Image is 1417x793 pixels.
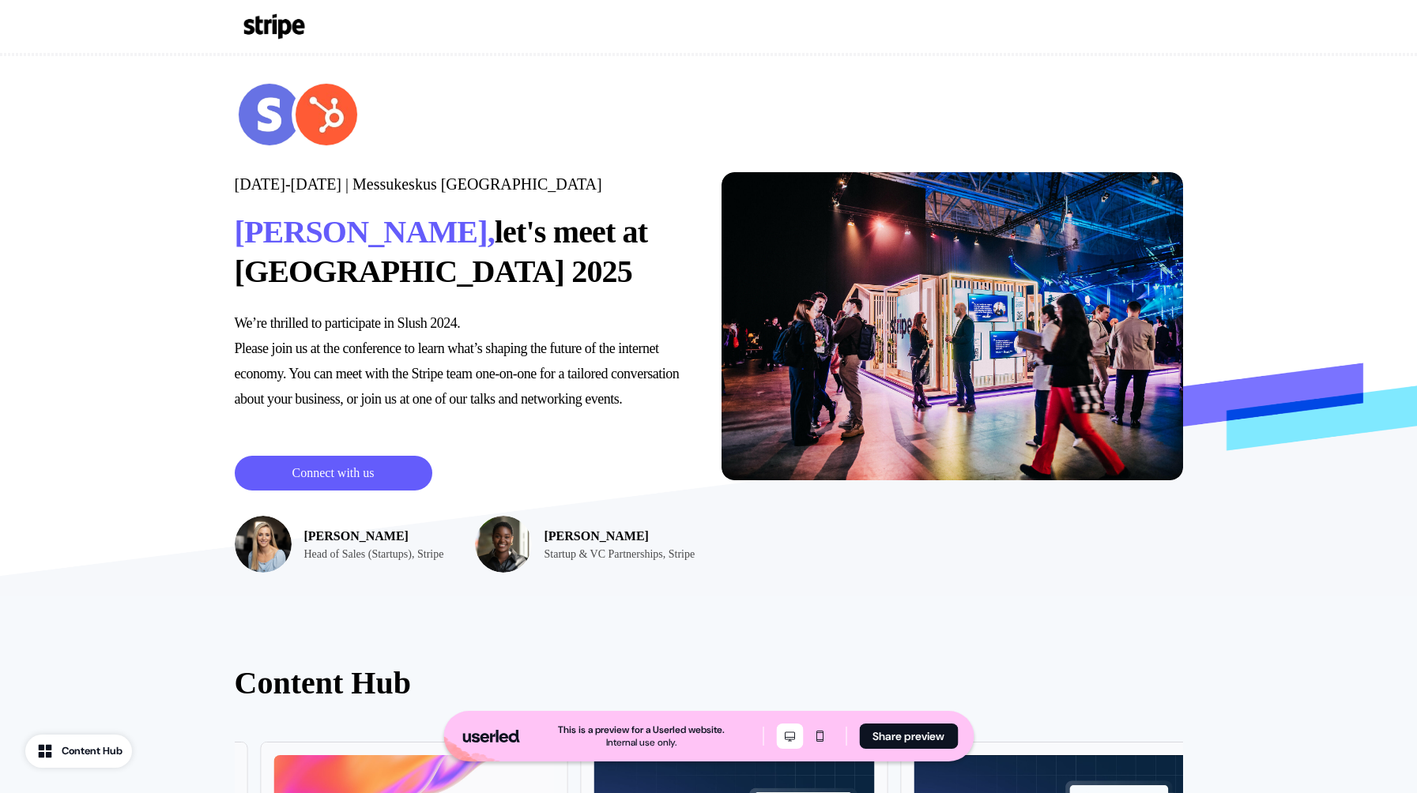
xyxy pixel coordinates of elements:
a: [PERSON_NAME] [304,529,409,543]
div: Internal use only. [606,736,676,749]
p: [DATE]-[DATE] | Messukeskus [GEOGRAPHIC_DATA] [235,175,696,194]
button: Share preview [859,723,958,749]
p: We’re thrilled to participate in Slush 2024. [235,310,696,336]
button: Mobile mode [806,723,833,749]
p: [PERSON_NAME] [545,527,695,546]
p: let's meet at [GEOGRAPHIC_DATA] 2025 [235,212,696,291]
p: Please join us at the conference to learn what’s shaping the future of the internet economy. You ... [235,336,696,412]
div: Content Hub [62,743,122,759]
button: Connect with us [235,456,432,490]
p: Content Hub [235,660,1183,707]
button: Desktop mode [776,723,803,749]
p: Startup & VC Partnerships, Stripe [545,546,695,562]
button: Content Hub [25,735,132,768]
p: Head of Sales (Startups), Stripe [304,546,444,562]
div: This is a preview for a Userled website. [558,723,725,736]
span: [PERSON_NAME], [235,214,495,250]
